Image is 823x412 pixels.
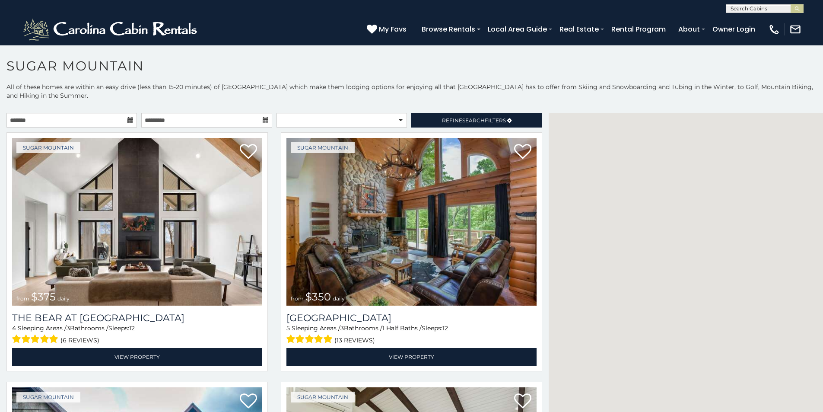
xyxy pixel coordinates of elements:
h3: Grouse Moor Lodge [286,312,537,324]
a: Sugar Mountain [16,142,80,153]
span: My Favs [379,24,407,35]
a: View Property [12,348,262,366]
a: Local Area Guide [483,22,551,37]
img: phone-regular-white.png [768,23,780,35]
a: Real Estate [555,22,603,37]
span: 3 [67,324,70,332]
img: White-1-2.png [22,16,201,42]
a: My Favs [367,24,409,35]
span: Search [462,117,485,124]
span: (13 reviews) [334,335,375,346]
span: 12 [129,324,135,332]
a: The Bear At Sugar Mountain from $375 daily [12,138,262,306]
span: (6 reviews) [60,335,99,346]
div: Sleeping Areas / Bathrooms / Sleeps: [12,324,262,346]
a: About [674,22,704,37]
img: Grouse Moor Lodge [286,138,537,306]
span: from [16,295,29,302]
a: Grouse Moor Lodge from $350 daily [286,138,537,306]
a: Owner Login [708,22,759,37]
span: daily [57,295,70,302]
a: View Property [286,348,537,366]
span: 1 Half Baths / [382,324,422,332]
span: from [291,295,304,302]
a: Sugar Mountain [16,392,80,402]
a: Add to favorites [514,143,531,161]
a: Rental Program [607,22,670,37]
a: Add to favorites [240,393,257,411]
img: The Bear At Sugar Mountain [12,138,262,306]
img: mail-regular-white.png [789,23,801,35]
span: 5 [286,324,290,332]
a: Sugar Mountain [291,392,355,402]
span: daily [333,295,345,302]
span: $350 [305,291,331,303]
div: Sleeping Areas / Bathrooms / Sleeps: [286,324,537,346]
a: Browse Rentals [417,22,480,37]
a: The Bear At [GEOGRAPHIC_DATA] [12,312,262,324]
span: $375 [31,291,56,303]
a: Add to favorites [240,143,257,161]
h3: The Bear At Sugar Mountain [12,312,262,324]
span: 4 [12,324,16,332]
span: 3 [340,324,344,332]
span: Refine Filters [442,117,506,124]
a: Sugar Mountain [291,142,355,153]
span: 12 [442,324,448,332]
a: RefineSearchFilters [411,113,542,128]
a: [GEOGRAPHIC_DATA] [286,312,537,324]
a: Add to favorites [514,393,531,411]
